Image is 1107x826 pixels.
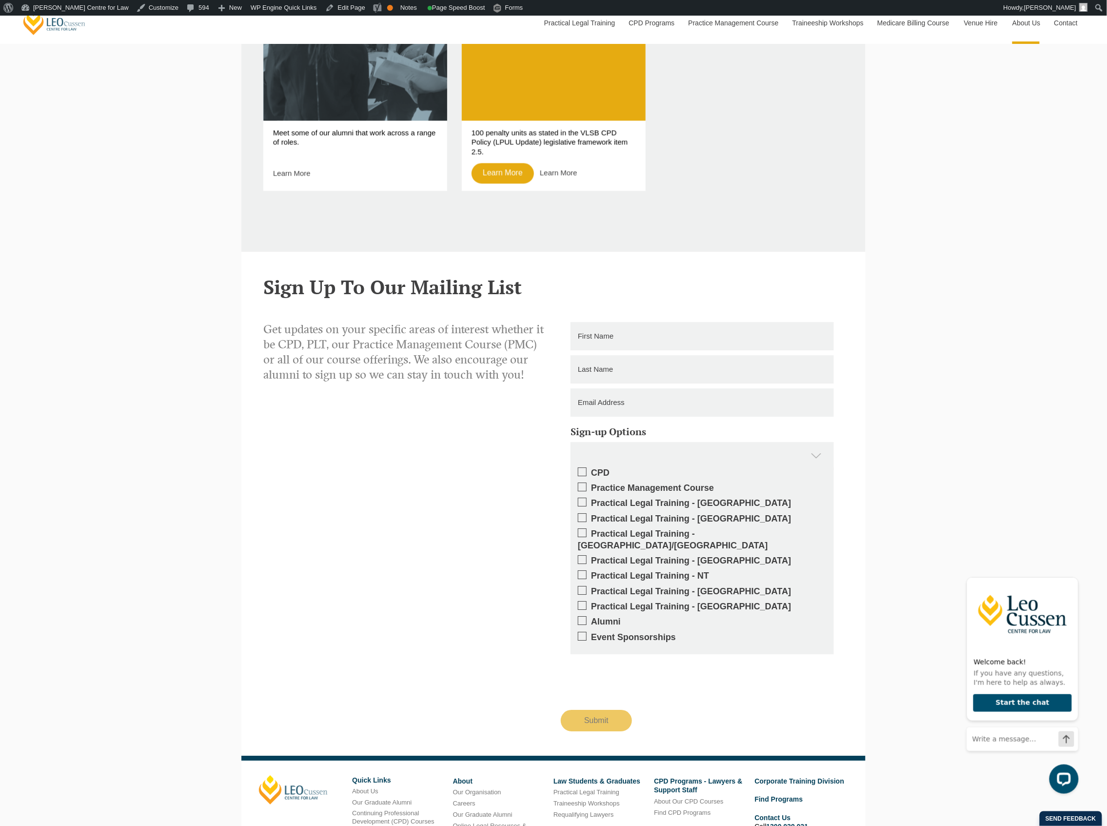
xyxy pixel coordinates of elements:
[755,777,845,785] a: Corporate Training Division
[681,2,785,44] a: Practice Management Course
[578,483,827,494] label: Practice Management Course
[578,528,827,551] label: Practical Legal Training - [GEOGRAPHIC_DATA]/[GEOGRAPHIC_DATA]
[553,811,614,818] a: Requalifying Lawyers
[957,2,1005,44] a: Venue Hire
[553,788,619,796] a: Practical Legal Training
[453,800,475,807] a: Careers
[561,662,709,700] iframe: reCAPTCHA
[472,128,636,155] p: 100 penalty units as stated in the VLSB CPD Policy (LPUL Update) legislative framework item 2.5.
[578,467,827,479] label: CPD
[22,8,87,36] a: [PERSON_NAME] Centre for Law
[571,426,834,437] h5: Sign-up Options
[571,322,834,350] input: First Name
[578,498,827,509] label: Practical Legal Training - [GEOGRAPHIC_DATA]
[578,586,827,597] label: Practical Legal Training - [GEOGRAPHIC_DATA]
[537,2,622,44] a: Practical Legal Training
[654,777,742,794] a: CPD Programs - Lawyers & Support Staff
[1047,2,1085,44] a: Contact
[352,787,378,795] a: About Us
[472,163,534,183] a: Learn More
[578,601,827,612] label: Practical Legal Training - [GEOGRAPHIC_DATA]
[453,777,473,785] a: About
[352,809,434,825] a: Continuing Professional Development (CPD) Courses
[553,777,640,785] a: Law Students & Graduates
[959,558,1083,802] iframe: LiveChat chat widget
[387,5,393,11] div: OK
[870,2,957,44] a: Medicare Billing Course
[263,276,844,298] h2: Sign Up To Our Mailing List
[352,799,412,806] a: Our Graduate Alumni
[273,169,311,177] a: Learn More
[561,710,632,731] input: Submit
[259,775,328,805] a: [PERSON_NAME]
[755,795,803,803] a: Find Programs
[273,128,437,155] p: Meet some of our alumni that work across a range of roles.
[453,788,501,796] a: Our Organisation
[571,388,834,417] input: Email Address
[621,2,681,44] a: CPD Programs
[785,2,870,44] a: Traineeship Workshops
[571,355,834,383] input: Last Name
[654,809,711,816] a: Find CPD Programs
[540,168,577,177] a: Learn More
[352,777,445,784] h6: Quick Links
[578,570,827,582] label: Practical Legal Training - NT
[654,798,723,805] a: About Our CPD Courses
[578,513,827,524] label: Practical Legal Training - [GEOGRAPHIC_DATA]
[453,811,513,818] a: Our Graduate Alumni
[578,616,827,627] label: Alumni
[578,632,827,643] label: Event Sponsorships
[578,555,827,566] label: Practical Legal Training - [GEOGRAPHIC_DATA]
[263,322,546,383] p: Get updates on your specific areas of interest whether it be CPD, PLT, our Practice Management Co...
[1005,2,1047,44] a: About Us
[1024,4,1076,11] span: [PERSON_NAME]
[755,814,791,822] a: Contact Us
[553,800,620,807] a: Traineeship Workshops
